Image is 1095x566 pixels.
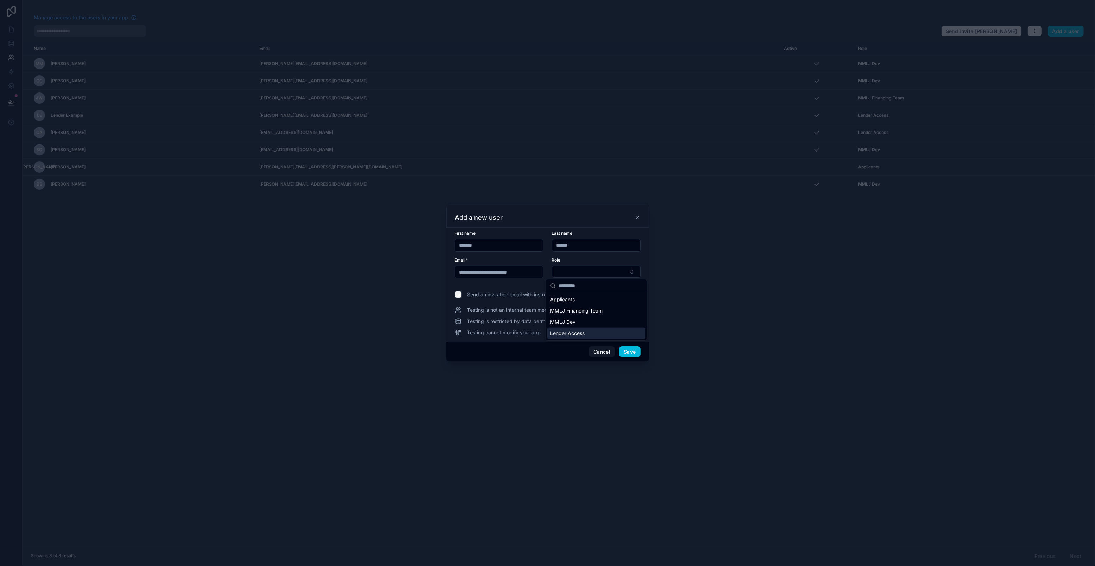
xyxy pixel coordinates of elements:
h3: Add a new user [455,213,503,222]
span: Testing is restricted by data permissions [467,318,561,325]
div: Suggestions [546,292,647,340]
span: Testing is not an internal team member [467,307,557,314]
span: MMLJ Financing Team [550,307,603,314]
button: Save [619,346,640,358]
input: Send an invitation email with instructions to log in [455,291,462,298]
button: Select Button [552,266,641,278]
span: Last name [552,231,573,236]
span: Email [455,257,466,263]
span: Applicants [550,296,575,303]
span: Lender Access [550,330,585,337]
button: Cancel [589,346,615,358]
span: Role [552,257,561,263]
span: Send an invitation email with instructions to log in [467,291,580,298]
span: Testing cannot modify your app [467,329,541,336]
span: MMLJ Dev [550,319,575,326]
span: First name [455,231,476,236]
